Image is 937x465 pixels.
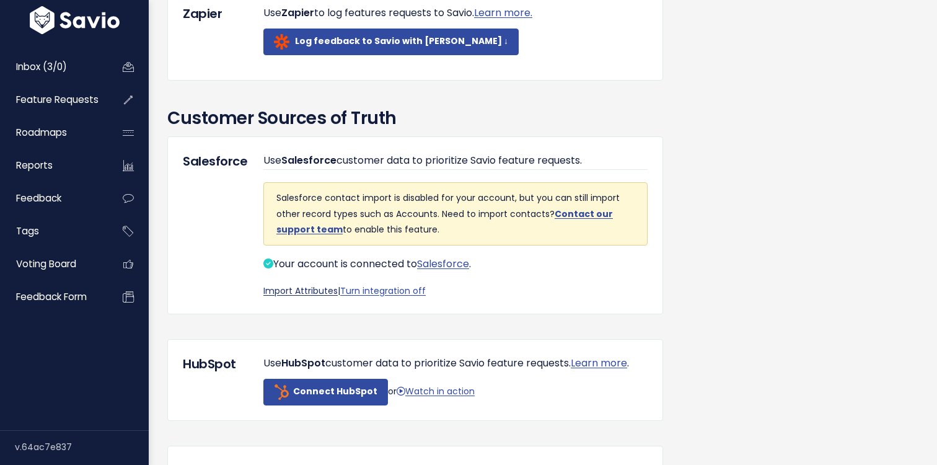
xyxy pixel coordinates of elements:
[397,385,475,397] a: Watch in action
[474,6,532,20] a: Learn more.
[263,355,648,373] p: Use customer data to prioritize Savio feature requests. .
[293,385,377,397] b: Connect HubSpot
[3,151,103,180] a: Reports
[16,93,99,106] span: Feature Requests
[263,379,648,405] p: or
[263,182,648,246] div: Salesforce contact import is disabled for your account, but you can still import other record typ...
[3,118,103,147] a: Roadmaps
[263,379,388,405] a: Connect HubSpot
[571,356,627,370] a: Learn more
[3,184,103,213] a: Feedback
[274,384,289,400] img: hubspot-sprocket-web-color.a5df7d919a38.png
[15,431,149,463] div: v.64ac7e837
[183,152,245,170] h5: Salesforce
[263,29,519,55] a: Log feedback to Savio with [PERSON_NAME] ↓
[183,4,245,23] h5: Zapier
[281,6,314,20] span: Zapier
[281,153,337,167] span: Salesforce
[263,283,648,299] p: |
[263,285,338,297] a: Import Attributes
[183,355,245,373] h5: HubSpot
[340,285,426,297] a: Turn integration off
[16,290,87,303] span: Feedback form
[3,217,103,246] a: Tags
[274,34,289,50] img: zapier-logomark.4c254df5a20f.png
[16,126,67,139] span: Roadmaps
[167,105,918,131] h3: Customer Sources of Truth
[16,257,76,270] span: Voting Board
[263,152,648,170] p: Use customer data to prioritize Savio feature requests.
[27,6,123,34] img: logo-white.9d6f32f41409.svg
[295,35,508,47] b: Log feedback to Savio with [PERSON_NAME] ↓
[263,255,648,273] p: Your account is connected to .
[3,250,103,278] a: Voting Board
[281,356,325,370] span: HubSpot
[16,60,67,73] span: Inbox (3/0)
[16,192,61,205] span: Feedback
[3,86,103,114] a: Feature Requests
[16,159,53,172] span: Reports
[276,208,613,236] a: Contact our support team
[417,257,469,271] a: Salesforce
[3,283,103,311] a: Feedback form
[263,4,648,22] p: Use to log features requests to Savio.
[16,224,39,237] span: Tags
[3,53,103,81] a: Inbox (3/0)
